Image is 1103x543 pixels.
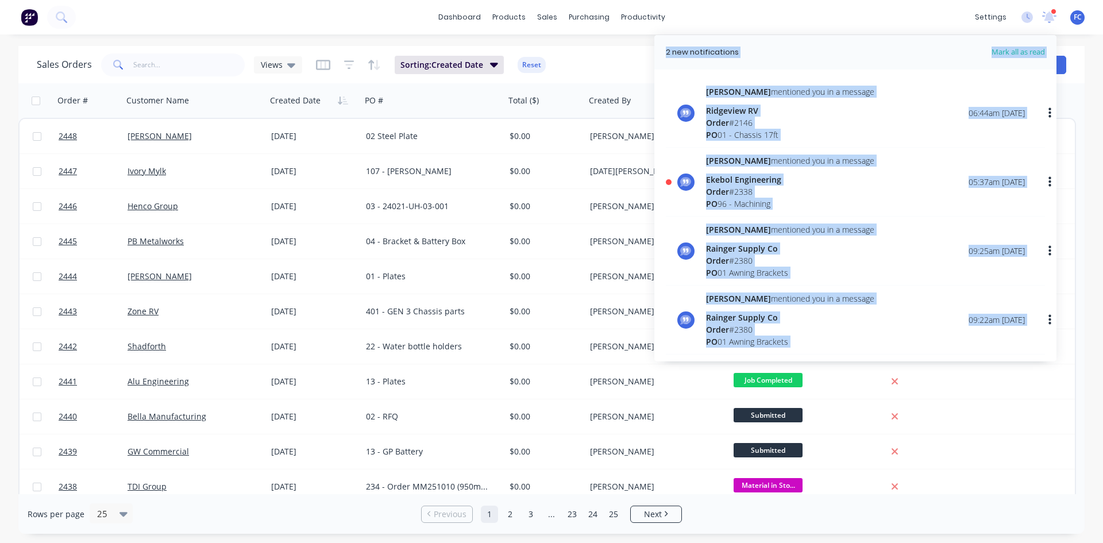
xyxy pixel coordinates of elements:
div: [DATE] [271,130,357,142]
button: Reset [518,57,546,73]
div: 01 - Chassis 17ft [706,129,874,141]
span: Sorting: Created Date [400,59,483,71]
div: Order # [57,95,88,106]
div: [PERSON_NAME] [590,130,718,142]
button: Sorting:Created Date [395,56,504,74]
div: [DATE] [271,446,357,457]
span: 2438 [59,481,77,492]
span: PO [706,198,718,209]
div: $0.00 [510,341,577,352]
span: PO [706,267,718,278]
div: Rainger Supply Co [706,311,874,324]
div: products [487,9,531,26]
a: dashboard [433,9,487,26]
div: 96 - Machining [706,198,874,210]
div: 13 - Plates [366,376,493,387]
span: Order [706,255,729,266]
a: Page 24 [584,506,601,523]
a: Jump forward [543,506,560,523]
a: Zone RV [128,306,159,317]
a: 2440 [59,399,128,434]
div: # 2338 [706,186,874,198]
img: Factory [21,9,38,26]
div: mentioned you in a message [706,155,874,167]
div: 22 - Water bottle holders [366,341,493,352]
input: Search... [133,53,245,76]
div: [DATE] [271,236,357,247]
a: Previous page [422,509,472,520]
div: $0.00 [510,165,577,177]
a: GW Commercial [128,446,189,457]
span: 2442 [59,341,77,352]
span: 2444 [59,271,77,282]
div: 09:22am [DATE] [969,314,1025,326]
a: 2443 [59,294,128,329]
div: $0.00 [510,481,577,492]
span: PO [706,129,718,140]
div: $0.00 [510,236,577,247]
span: PO [706,336,718,347]
div: [PERSON_NAME] [590,481,718,492]
div: Customer Name [126,95,189,106]
a: 2439 [59,434,128,469]
a: Next page [631,509,681,520]
div: $0.00 [510,446,577,457]
a: Bella Manufacturing [128,411,206,422]
div: 06:44am [DATE] [969,107,1025,119]
h1: Sales Orders [37,59,92,70]
div: 01 - Plates [366,271,493,282]
div: [PERSON_NAME] [590,201,718,212]
div: [PERSON_NAME] [590,376,718,387]
a: 2448 [59,119,128,153]
a: Page 25 [605,506,622,523]
span: 2447 [59,165,77,177]
span: Rows per page [28,509,84,520]
div: [DATE] [271,201,357,212]
div: 01 Awning Brackets [706,336,874,348]
a: Alu Engineering [128,376,189,387]
div: # 2146 [706,117,874,129]
span: 2439 [59,446,77,457]
a: Page 2 [502,506,519,523]
span: Submitted [734,443,803,457]
div: [PERSON_NAME] [590,411,718,422]
div: Ekebol Engineering [706,174,874,186]
div: [DATE] [271,411,357,422]
span: Order [706,117,729,128]
a: Henco Group [128,201,178,211]
a: Ivory Mylk [128,165,166,176]
div: 02 Steel Plate [366,130,493,142]
div: 401 - GEN 3 Chassis parts [366,306,493,317]
div: 01 Awning Brackets [706,267,874,279]
span: [PERSON_NAME] [706,86,771,97]
div: 234 - Order MM251010 (950mm toolboxes) [366,481,493,492]
div: $0.00 [510,201,577,212]
span: Previous [434,509,466,520]
a: Page 3 [522,506,539,523]
div: sales [531,9,563,26]
div: 03 - 24021-UH-03-001 [366,201,493,212]
a: 2446 [59,189,128,224]
a: Shadforth [128,341,166,352]
div: Total ($) [508,95,539,106]
a: Page 1 is your current page [481,506,498,523]
div: [DATE] [271,376,357,387]
div: 09:25am [DATE] [969,245,1025,257]
div: Rainger Supply Co [706,242,874,255]
div: [PERSON_NAME] [590,236,718,247]
div: # 2380 [706,324,874,336]
span: 2440 [59,411,77,422]
span: Mark all as read [950,47,1045,58]
a: 2438 [59,469,128,504]
a: Page 23 [564,506,581,523]
span: Job Completed [734,373,803,387]
a: [PERSON_NAME] [128,271,192,282]
span: Order [706,324,729,335]
div: mentioned you in a message [706,224,874,236]
div: $0.00 [510,376,577,387]
div: 04 - Bracket & Battery Box [366,236,493,247]
div: $0.00 [510,271,577,282]
div: [PERSON_NAME] [590,271,718,282]
div: [DATE] [271,341,357,352]
a: TDI Group [128,481,167,492]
